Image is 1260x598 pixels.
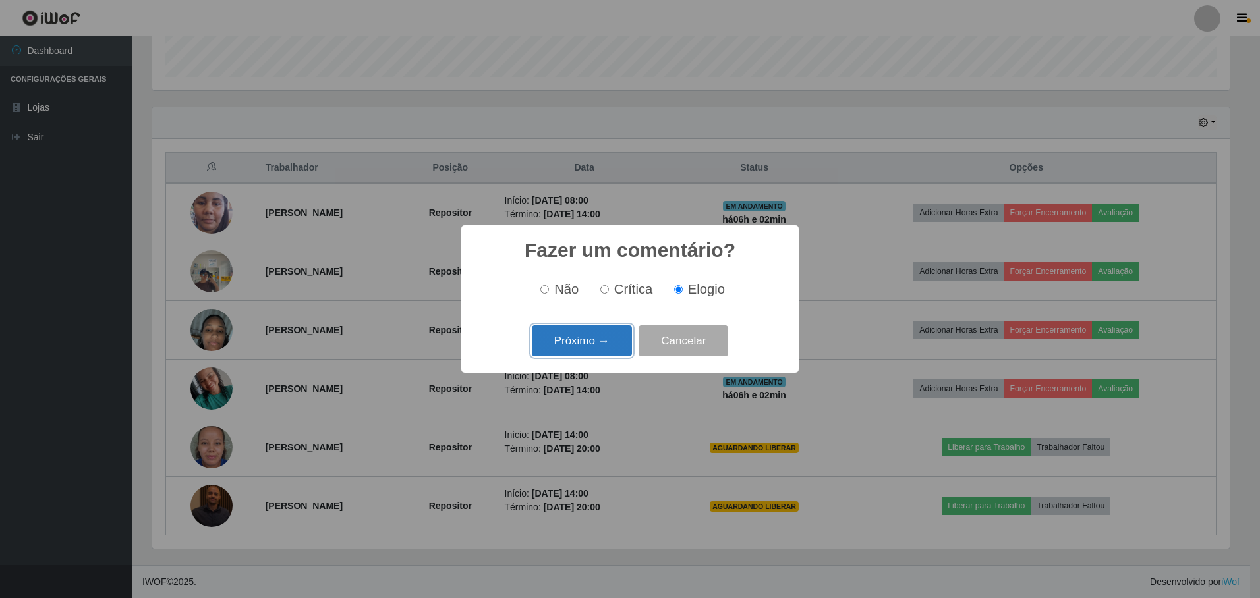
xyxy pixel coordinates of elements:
button: Próximo → [532,325,632,356]
span: Crítica [614,282,653,296]
span: Não [554,282,579,296]
input: Não [540,285,549,294]
input: Crítica [600,285,609,294]
button: Cancelar [639,325,728,356]
h2: Fazer um comentário? [525,238,735,262]
span: Elogio [688,282,725,296]
input: Elogio [674,285,683,294]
